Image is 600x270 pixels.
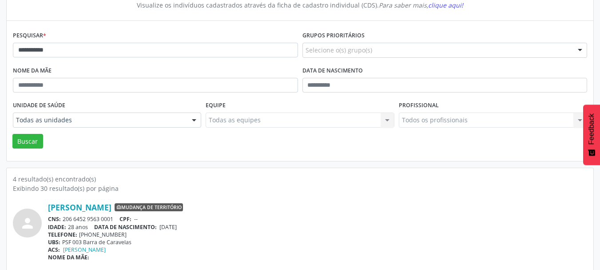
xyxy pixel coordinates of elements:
[13,184,587,193] div: Exibindo 30 resultado(s) por página
[48,202,111,212] a: [PERSON_NAME]
[306,45,372,55] span: Selecione o(s) grupo(s)
[16,116,183,125] span: Todas as unidades
[399,99,439,113] label: Profissional
[48,223,66,231] span: IDADE:
[94,223,157,231] span: DATA DE NASCIMENTO:
[48,254,89,261] span: NOME DA MÃE:
[48,215,587,223] div: 206 6452 9563 0001
[13,174,587,184] div: 4 resultado(s) encontrado(s)
[206,99,226,113] label: Equipe
[302,29,365,43] label: Grupos prioritários
[588,113,596,145] span: Feedback
[20,215,36,231] i: person
[19,0,581,10] div: Visualize os indivíduos cadastrados através da ficha de cadastro individual (CDS).
[13,29,46,43] label: Pesquisar
[48,238,60,246] span: UBS:
[115,203,183,211] span: Mudança de território
[48,223,587,231] div: 28 anos
[159,223,177,231] span: [DATE]
[63,246,106,254] a: [PERSON_NAME]
[48,231,77,238] span: TELEFONE:
[302,64,363,78] label: Data de nascimento
[13,99,65,113] label: Unidade de saúde
[48,238,587,246] div: PSF 003 Barra de Caravelas
[379,1,463,9] i: Para saber mais,
[48,231,587,238] div: [PHONE_NUMBER]
[13,64,52,78] label: Nome da mãe
[428,1,463,9] span: clique aqui!
[134,215,138,223] span: --
[48,246,60,254] span: ACS:
[119,215,131,223] span: CPF:
[12,134,43,149] button: Buscar
[583,105,600,165] button: Feedback - Mostrar pesquisa
[48,215,61,223] span: CNS:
